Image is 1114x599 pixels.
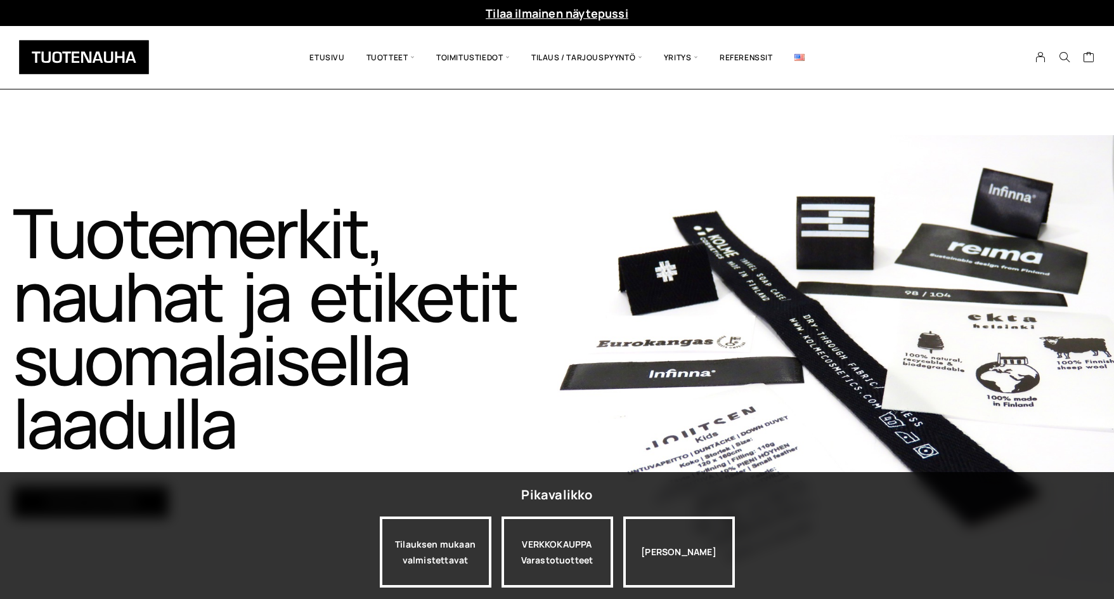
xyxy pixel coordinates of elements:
img: English [794,54,805,61]
h1: Tuotemerkit, nauhat ja etiketit suomalaisella laadulla​ [13,201,557,454]
a: Referenssit [709,36,784,79]
a: My Account [1028,51,1053,63]
div: Pikavalikko [521,484,592,506]
a: Tilauksen mukaan valmistettavat [380,517,491,588]
a: VERKKOKAUPPAVarastotuotteet [502,517,613,588]
img: Tuotenauha Oy [19,40,149,74]
a: Tilaa ilmainen näytepussi [486,6,628,21]
span: Tilaus / Tarjouspyyntö [521,36,653,79]
span: Toimitustiedot [425,36,521,79]
button: Search [1052,51,1077,63]
span: Tuotteet [356,36,425,79]
div: VERKKOKAUPPA Varastotuotteet [502,517,613,588]
span: Yritys [653,36,709,79]
div: [PERSON_NAME] [623,517,735,588]
a: Cart [1083,51,1095,66]
a: Etusivu [299,36,355,79]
